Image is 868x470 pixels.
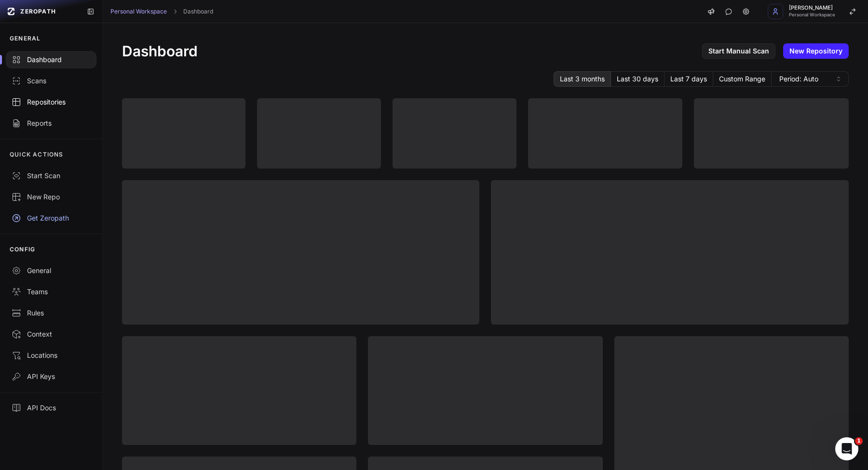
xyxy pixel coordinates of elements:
[10,35,41,42] p: GENERAL
[12,171,91,181] div: Start Scan
[554,71,611,87] button: Last 3 months
[835,437,858,460] iframe: Intercom live chat
[10,151,64,158] p: QUICK ACTIONS
[12,213,91,223] div: Get Zeropath
[12,76,91,86] div: Scans
[172,8,178,15] svg: chevron right,
[183,8,213,15] a: Dashboard
[12,351,91,360] div: Locations
[12,308,91,318] div: Rules
[702,43,775,59] a: Start Manual Scan
[789,13,835,17] span: Personal Workspace
[20,8,56,15] span: ZEROPATH
[12,266,91,275] div: General
[12,372,91,381] div: API Keys
[4,4,79,19] a: ZEROPATH
[611,71,665,87] button: Last 30 days
[12,329,91,339] div: Context
[779,74,818,84] span: Period: Auto
[12,97,91,107] div: Repositories
[12,55,91,65] div: Dashboard
[110,8,213,15] nav: breadcrumb
[10,246,35,253] p: CONFIG
[12,403,91,413] div: API Docs
[122,42,198,60] h1: Dashboard
[783,43,849,59] a: New Repository
[110,8,167,15] a: Personal Workspace
[12,118,91,128] div: Reports
[713,71,772,87] button: Custom Range
[855,437,863,445] span: 1
[789,5,835,11] span: [PERSON_NAME]
[12,192,91,202] div: New Repo
[835,75,842,83] svg: caret sort,
[665,71,713,87] button: Last 7 days
[12,287,91,297] div: Teams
